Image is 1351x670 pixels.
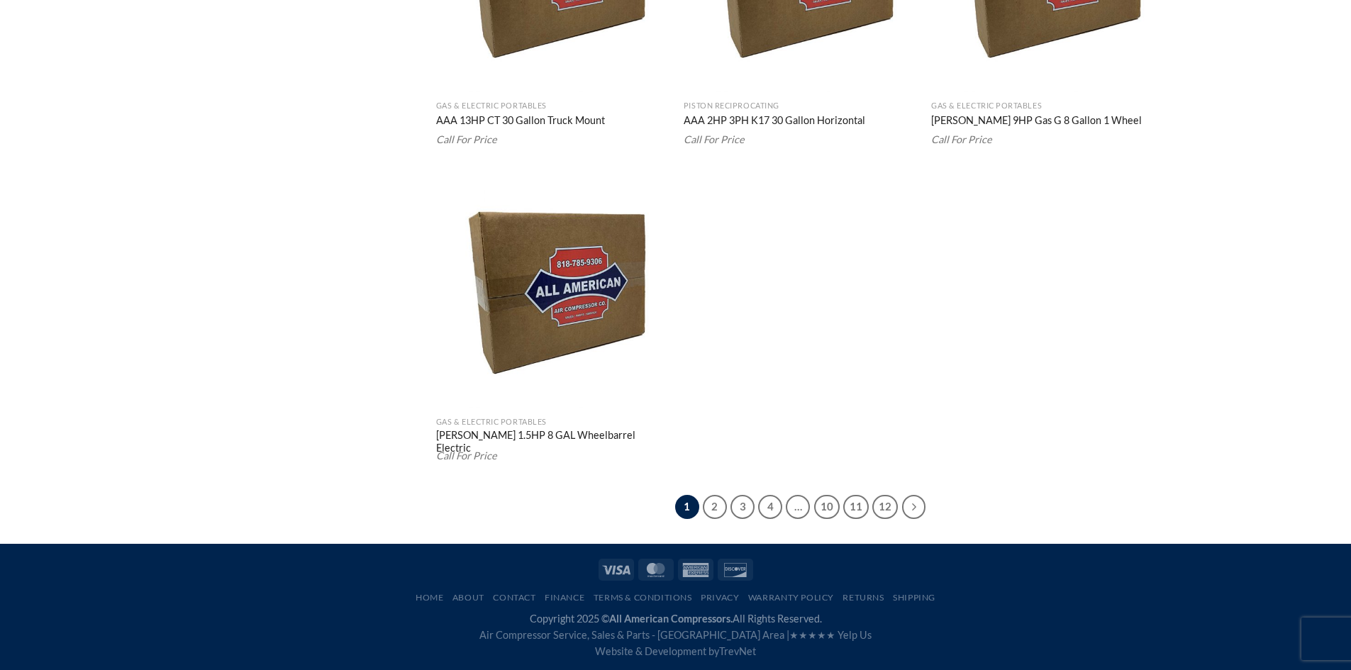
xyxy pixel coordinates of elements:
[730,495,755,519] a: 3
[436,418,670,427] p: Gas & Electric Portables
[931,114,1142,130] a: [PERSON_NAME] 9HP Gas G 8 Gallon 1 Wheel
[436,176,670,410] img: Placeholder
[931,133,992,145] em: Call For Price
[893,592,935,603] a: Shipping
[931,101,1165,111] p: Gas & Electric Portables
[436,114,605,130] a: AAA 13HP CT 30 Gallon Truck Mount
[452,592,484,603] a: About
[436,429,670,457] a: [PERSON_NAME] 1.5HP 8 GAL Wheelbarrel Electric
[436,495,1165,519] nav: Product Pagination
[609,613,733,625] strong: All American Compressors.
[684,114,865,130] a: AAA 2HP 3PH K17 30 Gallon Horizontal
[684,133,745,145] em: Call For Price
[843,495,869,519] a: 11
[786,495,810,519] span: …
[872,495,898,519] a: 12
[436,133,497,145] em: Call For Price
[814,495,840,519] a: 10
[479,629,872,657] span: Air Compressor Service, Sales & Parts - [GEOGRAPHIC_DATA] Area | Website & Development by
[187,610,1165,659] div: Copyright 2025 © All Rights Reserved.
[789,629,872,641] a: ★★★★★ Yelp Us
[675,495,699,519] span: 1
[684,101,918,111] p: Piston Reciprocating
[436,101,670,111] p: Gas & Electric Portables
[719,645,756,657] a: TrevNet
[701,592,739,603] a: Privacy
[843,592,884,603] a: Returns
[416,592,443,603] a: Home
[902,495,926,519] a: Next
[493,592,535,603] a: Contact
[436,450,497,462] em: Call For Price
[748,592,834,603] a: Warranty Policy
[758,495,782,519] a: 4
[703,495,727,519] a: 2
[545,592,584,603] a: Finance
[594,592,692,603] a: Terms & Conditions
